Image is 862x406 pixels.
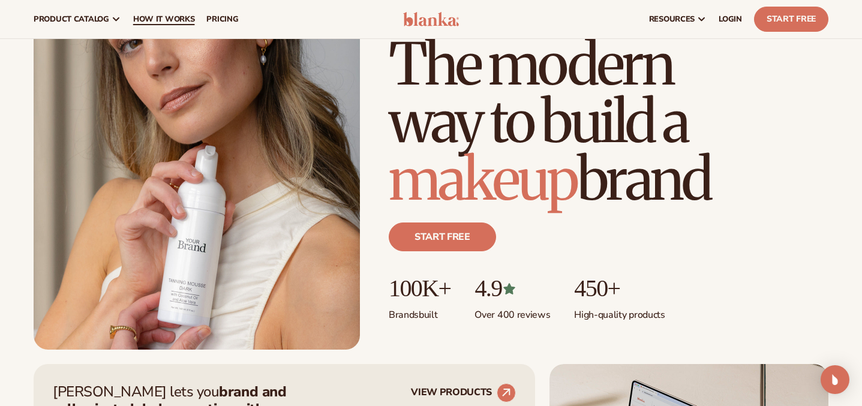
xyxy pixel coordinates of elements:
[574,275,665,302] p: 450+
[719,14,742,24] span: LOGIN
[403,12,459,26] img: logo
[411,383,516,402] a: VIEW PRODUCTS
[649,14,695,24] span: resources
[389,302,450,321] p: Brands built
[574,302,665,321] p: High-quality products
[389,222,496,251] a: Start free
[34,14,109,24] span: product catalog
[389,275,450,302] p: 100K+
[821,365,849,394] div: Open Intercom Messenger
[474,275,550,302] p: 4.9
[474,302,550,321] p: Over 400 reviews
[389,143,577,215] span: makeup
[133,14,195,24] span: How It Works
[754,7,828,32] a: Start Free
[206,14,238,24] span: pricing
[389,35,828,208] h1: The modern way to build a brand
